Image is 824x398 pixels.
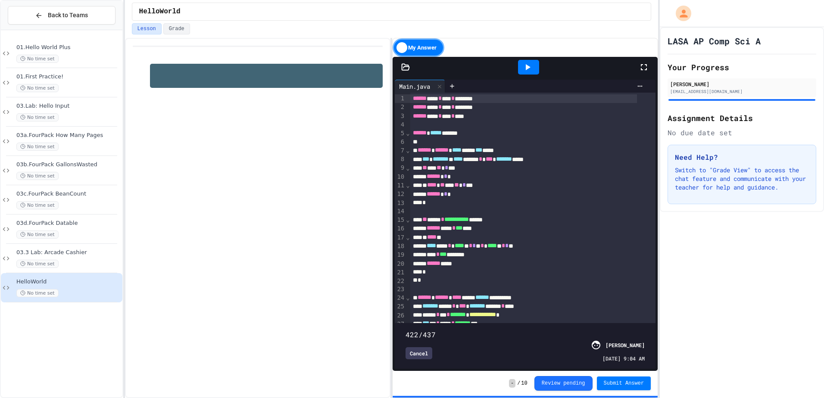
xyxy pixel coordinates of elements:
[668,112,816,124] h2: Assignment Details
[16,132,121,139] span: 03a.FourPack How Many Pages
[395,207,406,216] div: 14
[395,146,406,155] div: 7
[670,88,814,95] div: [EMAIL_ADDRESS][DOMAIN_NAME]
[395,190,406,199] div: 12
[675,166,809,192] p: Switch to "Grade View" to access the chat feature and communicate with your teacher for help and ...
[132,23,162,34] button: Lesson
[395,242,406,251] div: 18
[509,379,515,388] span: -
[16,161,121,168] span: 03b.FourPack GallonsWasted
[16,44,121,51] span: 01.Hello World Plus
[406,294,410,301] span: Fold line
[534,376,593,391] button: Review pending
[395,155,406,164] div: 8
[395,121,406,129] div: 4
[395,294,406,302] div: 24
[395,224,406,233] div: 16
[395,82,434,91] div: Main.java
[395,199,406,208] div: 13
[8,6,115,25] button: Back to Teams
[604,380,644,387] span: Submit Answer
[395,251,406,259] div: 19
[16,172,59,180] span: No time set
[16,84,59,92] span: No time set
[395,181,406,190] div: 11
[406,234,410,241] span: Fold line
[16,260,59,268] span: No time set
[16,278,121,286] span: HelloWorld
[606,341,645,349] div: [PERSON_NAME]
[406,165,410,171] span: Fold line
[395,112,406,121] div: 3
[395,103,406,112] div: 2
[16,220,121,227] span: 03d.FourPack Datable
[602,354,645,362] span: [DATE] 9:04 AM
[668,61,816,73] h2: Your Progress
[395,138,406,146] div: 6
[16,103,121,110] span: 03.Lab: Hello Input
[675,152,809,162] h3: Need Help?
[668,35,761,47] h1: LASA AP Comp Sci A
[406,216,410,223] span: Fold line
[395,233,406,242] div: 17
[406,330,645,340] div: 422/437
[16,201,59,209] span: No time set
[395,94,406,103] div: 1
[395,164,406,172] div: 9
[670,80,814,88] div: [PERSON_NAME]
[406,130,410,137] span: Fold line
[395,129,406,138] div: 5
[16,73,121,81] span: 01.First Practice!
[395,320,406,329] div: 27
[406,347,432,359] div: Cancel
[395,173,406,181] div: 10
[667,3,693,23] div: My Account
[395,277,406,286] div: 22
[395,302,406,311] div: 25
[395,268,406,277] div: 21
[395,260,406,268] div: 20
[139,6,181,17] span: HelloWorld
[395,80,445,93] div: Main.java
[395,216,406,224] div: 15
[16,113,59,121] span: No time set
[668,127,816,138] div: No due date set
[16,143,59,151] span: No time set
[16,249,121,256] span: 03.3 Lab: Arcade Cashier
[48,11,88,20] span: Back to Teams
[16,289,59,297] span: No time set
[517,380,520,387] span: /
[395,285,406,294] div: 23
[395,311,406,320] div: 26
[16,190,121,198] span: 03c.FourPack BeanCount
[406,182,410,189] span: Fold line
[163,23,190,34] button: Grade
[521,380,527,387] span: 10
[597,376,651,390] button: Submit Answer
[406,147,410,154] span: Fold line
[16,55,59,63] span: No time set
[16,230,59,239] span: No time set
